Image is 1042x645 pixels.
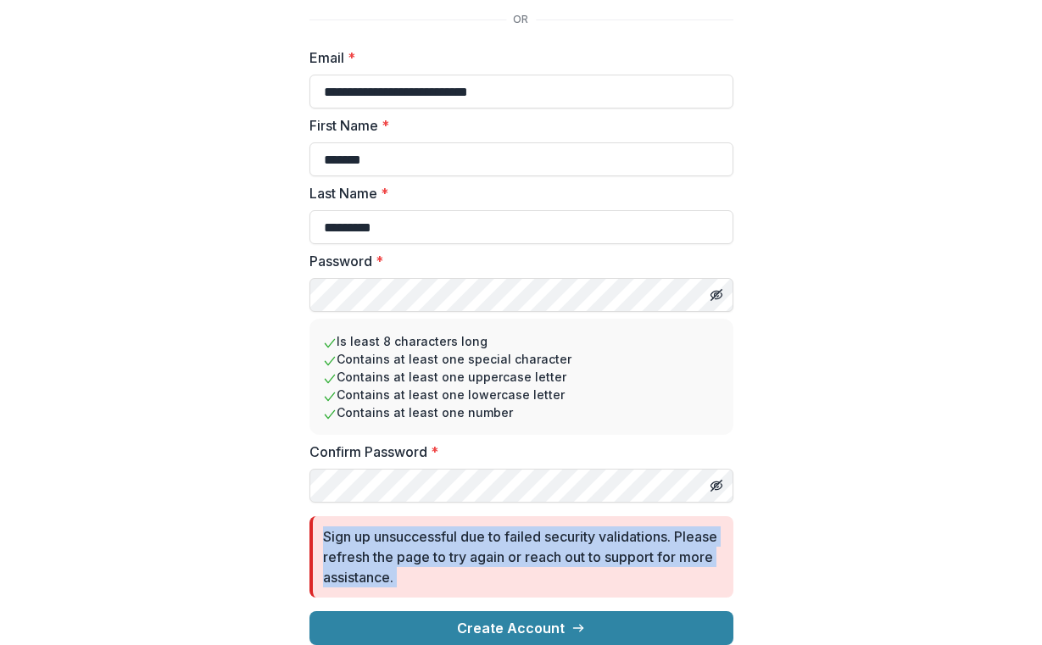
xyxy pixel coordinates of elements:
[703,472,730,499] button: Toggle password visibility
[309,442,723,462] label: Confirm Password
[309,251,723,271] label: Password
[309,611,733,645] button: Create Account
[309,183,723,203] label: Last Name
[323,350,720,368] li: Contains at least one special character
[323,368,720,386] li: Contains at least one uppercase letter
[309,47,723,68] label: Email
[323,403,720,421] li: Contains at least one number
[323,526,720,587] div: Sign up unsuccessful due to failed security validations. Please refresh the page to try again or ...
[323,332,720,350] li: Is least 8 characters long
[323,386,720,403] li: Contains at least one lowercase letter
[309,115,723,136] label: First Name
[703,281,730,309] button: Toggle password visibility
